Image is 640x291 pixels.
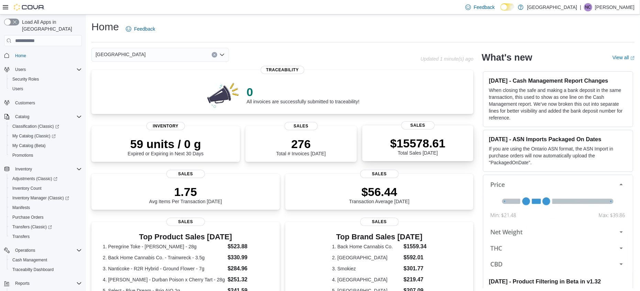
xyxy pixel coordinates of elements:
span: Transfers (Classic) [12,224,52,230]
a: My Catalog (Beta) [10,142,48,150]
dd: $219.47 [404,276,427,284]
button: Manifests [7,203,85,212]
dt: 4. [PERSON_NAME] - Durban Poison x Cherry Tart - 28g [103,276,225,283]
span: Manifests [10,204,82,212]
span: NC [585,3,591,11]
div: Nathan Curtin [584,3,592,11]
dt: 2. Back Home Cannabis Co. - Trainwreck - 3.5g [103,254,225,261]
a: Cash Management [10,256,50,264]
a: Transfers (Classic) [7,222,85,232]
p: 276 [276,137,325,151]
a: My Catalog (Classic) [7,131,85,141]
p: Updated 1 minute(s) ago [420,56,473,62]
span: Classification (Classic) [10,122,82,131]
a: Transfers (Classic) [10,223,55,231]
span: Users [12,65,82,74]
dt: 3. Nanticoke - R2R Hybrid - Ground Flower - 7g [103,265,225,272]
p: [GEOGRAPHIC_DATA] [527,3,577,11]
p: | [580,3,581,11]
span: Classification (Classic) [12,124,59,129]
button: Reports [12,279,32,288]
h3: Top Product Sales [DATE] [103,233,268,241]
span: Customers [15,100,35,106]
a: My Catalog (Classic) [10,132,58,140]
a: Inventory Manager (Classic) [10,194,72,202]
span: Inventory Manager (Classic) [12,195,69,201]
a: Promotions [10,151,36,159]
span: Feedback [474,4,495,11]
button: Users [12,65,29,74]
div: Transaction Average [DATE] [349,185,410,204]
span: My Catalog (Beta) [12,143,46,148]
h3: [DATE] - Cash Management Report Changes [489,77,627,84]
button: Reports [1,279,85,288]
dd: $1559.34 [404,242,427,251]
p: $15578.61 [390,136,445,150]
a: Security Roles [10,75,42,83]
img: Cova [14,4,45,11]
span: Sales [360,218,399,226]
span: Transfers [12,234,30,239]
span: Operations [15,248,35,253]
dd: $523.88 [228,242,268,251]
dd: $301.77 [404,264,427,273]
span: My Catalog (Beta) [10,142,82,150]
span: Cash Management [10,256,82,264]
button: Inventory Count [7,184,85,193]
span: Users [15,67,26,72]
span: Sales [166,218,205,226]
span: Promotions [10,151,82,159]
a: Classification (Classic) [10,122,62,131]
span: Traceability [261,66,304,74]
button: Users [1,65,85,74]
button: Inventory [12,165,35,173]
button: Transfers [7,232,85,241]
h3: [DATE] - ASN Imports Packaged On Dates [489,136,627,143]
span: Users [12,86,23,92]
a: Classification (Classic) [7,122,85,131]
span: Inventory [15,166,32,172]
dd: $284.96 [228,264,268,273]
dt: 1. Peregrine Toke - [PERSON_NAME] - 28g [103,243,225,250]
button: Clear input [212,52,217,58]
button: Customers [1,98,85,108]
dt: 3. Smokiez [332,265,401,272]
a: Feedback [463,0,497,14]
span: Purchase Orders [12,215,44,220]
dd: $592.01 [404,253,427,262]
span: Inventory [146,122,185,130]
a: Customers [12,99,38,107]
a: Feedback [123,22,158,36]
a: Inventory Count [10,184,44,193]
h3: [DATE] - Product Filtering in Beta in v1.32 [489,278,627,285]
span: Reports [15,281,30,286]
p: 59 units / 0 g [128,137,203,151]
h2: What's new [482,52,532,63]
button: Home [1,50,85,60]
span: Sales [166,170,205,178]
h3: Top Brand Sales [DATE] [332,233,427,241]
span: Catalog [15,114,29,119]
div: Total Sales [DATE] [390,136,445,156]
a: Manifests [10,204,33,212]
a: Transfers [10,232,32,241]
button: Operations [1,246,85,255]
span: Sales [401,121,434,129]
button: Security Roles [7,74,85,84]
p: 1.75 [149,185,222,199]
span: Feedback [134,25,155,32]
button: Traceabilty Dashboard [7,265,85,274]
dt: 1. Back Home Cannabis Co. [332,243,401,250]
svg: External link [630,56,635,60]
dd: $251.32 [228,276,268,284]
span: Purchase Orders [10,213,82,221]
p: $56.44 [349,185,410,199]
a: Purchase Orders [10,213,46,221]
input: Dark Mode [500,3,515,11]
a: View allExternal link [613,55,635,60]
button: Promotions [7,150,85,160]
a: Adjustments (Classic) [7,174,85,184]
a: Users [10,85,26,93]
span: Cash Management [12,257,47,263]
span: My Catalog (Classic) [12,133,56,139]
